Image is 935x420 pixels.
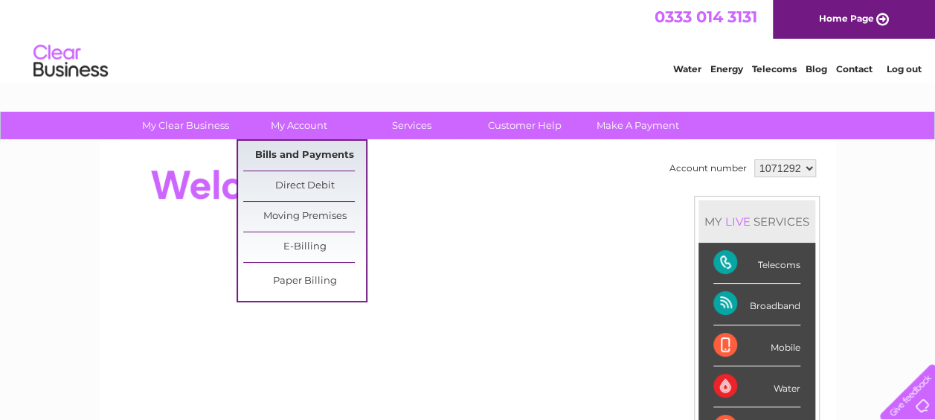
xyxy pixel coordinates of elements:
a: Moving Premises [243,202,366,232]
td: Account number [666,156,751,181]
a: Telecoms [752,63,797,74]
a: Water [673,63,701,74]
div: LIVE [722,214,754,229]
a: Paper Billing [243,267,366,296]
a: Contact [836,63,873,74]
a: E-Billing [243,232,366,262]
a: Log out [886,63,921,74]
a: Services [350,112,473,139]
a: Customer Help [463,112,586,139]
a: Blog [806,63,827,74]
img: logo.png [33,39,109,84]
div: Mobile [713,325,800,366]
a: Direct Debit [243,171,366,201]
a: 0333 014 3131 [655,7,757,26]
a: My Clear Business [124,112,247,139]
a: Energy [710,63,743,74]
div: Broadband [713,284,800,325]
div: Water [713,366,800,407]
div: Telecoms [713,243,800,284]
div: Clear Business is a trading name of Verastar Limited (registered in [GEOGRAPHIC_DATA] No. 3667643... [117,8,820,72]
a: Make A Payment [576,112,699,139]
div: MY SERVICES [698,200,815,243]
a: Bills and Payments [243,141,366,171]
a: My Account [237,112,360,139]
